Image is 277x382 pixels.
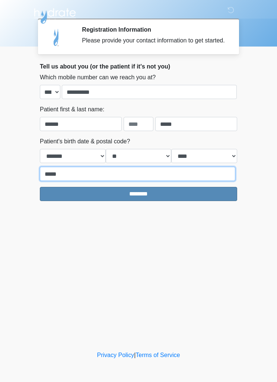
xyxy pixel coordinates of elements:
label: Patient first & last name: [40,105,104,114]
img: Agent Avatar [45,26,68,48]
a: Terms of Service [136,352,180,358]
label: Patient's birth date & postal code? [40,137,130,146]
a: | [134,352,136,358]
h2: Tell us about you (or the patient if it's not you) [40,63,237,70]
a: Privacy Policy [97,352,134,358]
div: Please provide your contact information to get started. [82,36,226,45]
label: Which mobile number can we reach you at? [40,73,156,82]
img: Hydrate IV Bar - Scottsdale Logo [32,6,77,24]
